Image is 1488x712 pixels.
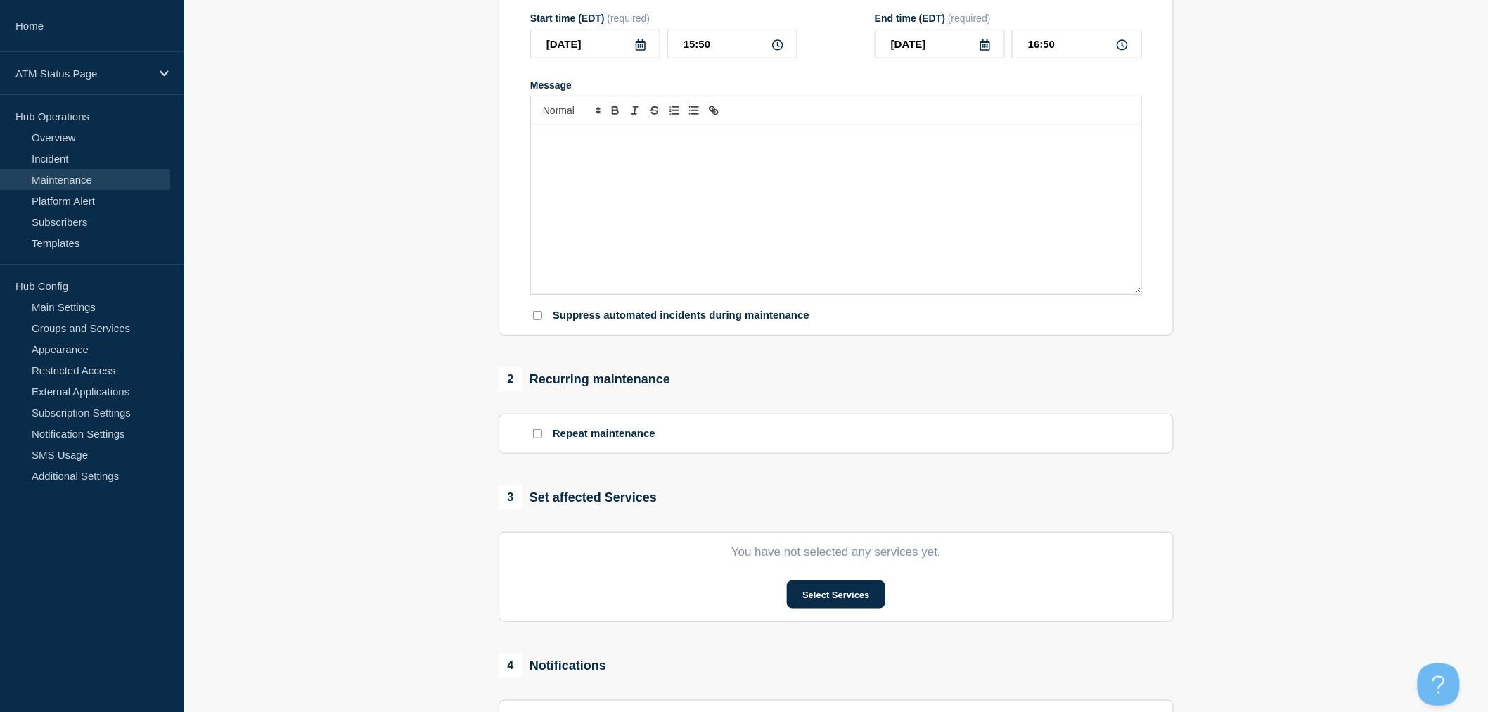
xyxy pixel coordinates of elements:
div: Set affected Services [499,485,657,509]
input: YYYY-MM-DD [875,30,1005,58]
input: Suppress automated incidents during maintenance [533,311,542,320]
div: Notifications [499,654,606,678]
input: YYYY-MM-DD [530,30,660,58]
input: HH:MM [667,30,797,58]
span: 4 [499,654,522,678]
div: End time (EDT) [875,13,1142,24]
button: Toggle italic text [625,102,645,119]
p: ATM Status Page [15,68,150,80]
button: Toggle ordered list [665,102,684,119]
p: You have not selected any services yet. [530,545,1142,559]
div: Message [531,125,1141,294]
button: Toggle link [704,102,724,119]
div: Message [530,80,1142,91]
p: Suppress automated incidents during maintenance [553,309,809,322]
input: Repeat maintenance [533,429,542,438]
span: (required) [948,13,991,24]
button: Toggle strikethrough text [645,102,665,119]
button: Toggle bold text [605,102,625,119]
input: HH:MM [1012,30,1142,58]
button: Toggle bulleted list [684,102,704,119]
button: Select Services [787,580,885,609]
p: Repeat maintenance [553,427,655,440]
span: 2 [499,367,522,391]
div: Recurring maintenance [499,367,670,391]
div: Start time (EDT) [530,13,797,24]
span: Font size [537,102,605,119]
iframe: Help Scout Beacon - Open [1418,663,1460,706]
span: (required) [608,13,650,24]
span: 3 [499,485,522,509]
